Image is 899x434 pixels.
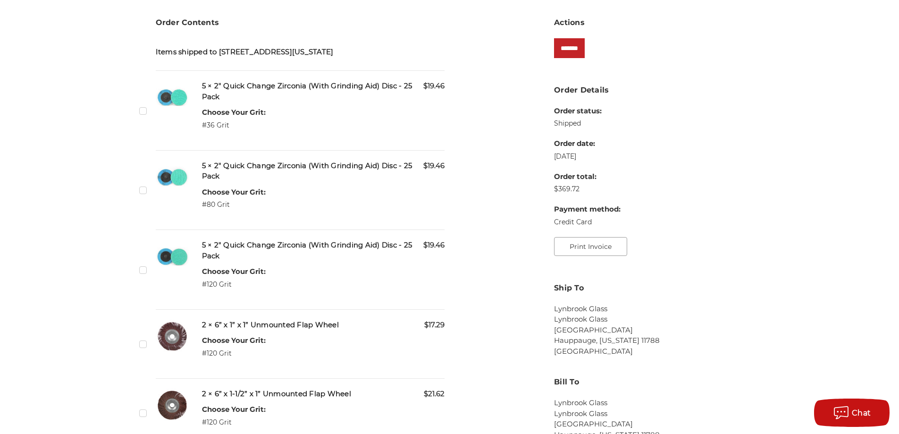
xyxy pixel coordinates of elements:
dt: Choose Your Grit: [202,404,266,415]
span: $19.46 [423,81,445,92]
span: Chat [852,408,871,417]
dd: Shipped [554,119,621,128]
img: 6" x 1" x 1" unmounted flap wheel [156,320,189,353]
h3: Order Contents [156,17,445,28]
img: 2" Quick Change Zirconia (With Grinding Aid) Disc - 25 Pack [156,240,189,273]
span: $21.62 [424,389,445,400]
dd: $369.72 [554,184,621,194]
li: Lynbrook Glass [554,398,743,408]
img: 2" Quick Change Zirconia (With Grinding Aid) Disc - 25 Pack [156,161,189,194]
img: 2" Quick Change Zirconia (With Grinding Aid) Disc - 25 Pack [156,81,189,114]
span: $19.46 [423,161,445,171]
li: [GEOGRAPHIC_DATA] [554,325,743,336]
dd: [DATE] [554,152,621,162]
h3: Order Details [554,85,743,96]
button: Chat [814,399,890,427]
dd: #120 Grit [202,280,266,289]
dt: Choose Your Grit: [202,107,266,118]
li: Hauppauge, [US_STATE] 11788 [554,335,743,346]
dd: #80 Grit [202,200,266,210]
span: $17.29 [424,320,445,331]
img: 6" x 1.5" x 1" unmounted flap wheel [156,389,189,422]
li: Lynbrook Glass [554,314,743,325]
dd: #120 Grit [202,349,266,358]
dd: #36 Grit [202,120,266,130]
h3: Actions [554,17,743,28]
li: Lynbrook Glass [554,408,743,419]
dd: Credit Card [554,217,621,227]
h5: Items shipped to [STREET_ADDRESS][US_STATE] [156,47,445,58]
dt: Order total: [554,171,621,182]
dt: Order status: [554,106,621,117]
dt: Payment method: [554,204,621,215]
dt: Choose Your Grit: [202,266,266,277]
button: Print Invoice [554,237,627,256]
li: [GEOGRAPHIC_DATA] [554,346,743,357]
h3: Ship To [554,282,743,294]
li: Lynbrook Glass [554,304,743,315]
dd: #120 Grit [202,417,266,427]
h5: 5 × 2" Quick Change Zirconia (With Grinding Aid) Disc - 25 Pack [202,81,445,102]
h3: Bill To [554,376,743,388]
h5: 5 × 2" Quick Change Zirconia (With Grinding Aid) Disc - 25 Pack [202,240,445,261]
dt: Choose Your Grit: [202,187,266,198]
dt: Choose Your Grit: [202,335,266,346]
span: $19.46 [423,240,445,251]
h5: 2 × 6” x 1” x 1” Unmounted Flap Wheel [202,320,445,331]
h5: 2 × 6” x 1-1/2” x 1” Unmounted Flap Wheel [202,389,445,400]
li: [GEOGRAPHIC_DATA] [554,419,743,430]
h5: 5 × 2" Quick Change Zirconia (With Grinding Aid) Disc - 25 Pack [202,161,445,182]
dt: Order date: [554,138,621,149]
